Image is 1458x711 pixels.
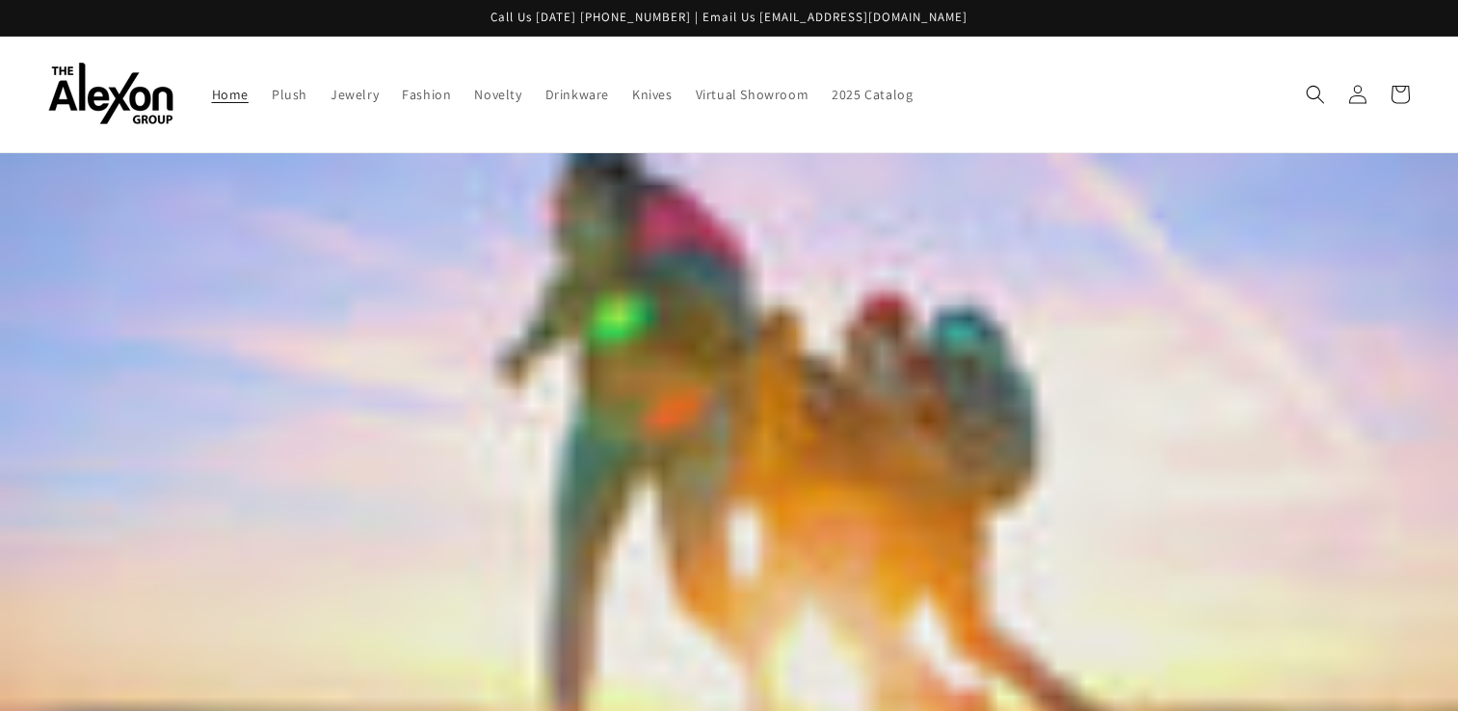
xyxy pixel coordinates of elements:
[621,74,684,115] a: Knives
[632,86,673,103] span: Knives
[319,74,390,115] a: Jewelry
[48,63,173,125] img: The Alexon Group
[684,74,821,115] a: Virtual Showroom
[212,86,249,103] span: Home
[1294,73,1337,116] summary: Search
[545,86,609,103] span: Drinkware
[832,86,913,103] span: 2025 Catalog
[474,86,521,103] span: Novelty
[260,74,319,115] a: Plush
[534,74,621,115] a: Drinkware
[820,74,924,115] a: 2025 Catalog
[331,86,379,103] span: Jewelry
[272,86,307,103] span: Plush
[463,74,533,115] a: Novelty
[200,74,260,115] a: Home
[696,86,809,103] span: Virtual Showroom
[402,86,451,103] span: Fashion
[390,74,463,115] a: Fashion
